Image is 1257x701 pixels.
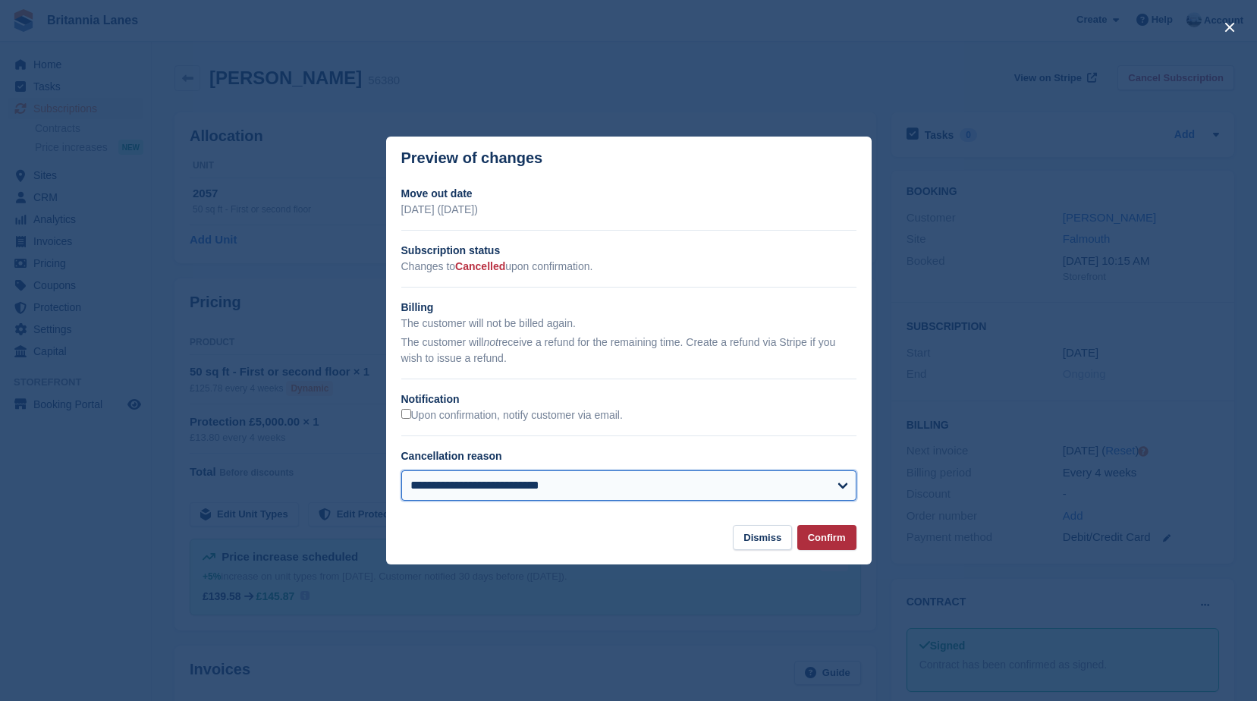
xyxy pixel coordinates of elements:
[401,202,856,218] p: [DATE] ([DATE])
[401,409,623,423] label: Upon confirmation, notify customer via email.
[455,260,505,272] span: Cancelled
[401,409,411,419] input: Upon confirmation, notify customer via email.
[797,525,856,550] button: Confirm
[401,243,856,259] h2: Subscription status
[401,450,502,462] label: Cancellation reason
[483,336,498,348] em: not
[401,316,856,332] p: The customer will not be billed again.
[1218,15,1242,39] button: close
[401,186,856,202] h2: Move out date
[401,391,856,407] h2: Notification
[401,149,543,167] p: Preview of changes
[401,259,856,275] p: Changes to upon confirmation.
[401,300,856,316] h2: Billing
[401,335,856,366] p: The customer will receive a refund for the remaining time. Create a refund via Stripe if you wish...
[733,525,792,550] button: Dismiss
